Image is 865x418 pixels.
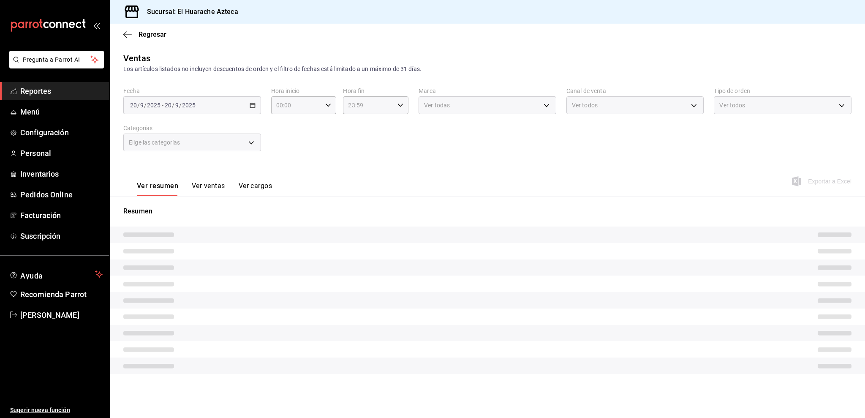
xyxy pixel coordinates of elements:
span: Reportes [20,85,103,97]
input: -- [130,102,137,109]
span: Ayuda [20,269,92,279]
span: Menú [20,106,103,117]
span: / [179,102,182,109]
button: Regresar [123,30,166,38]
p: Resumen [123,206,851,216]
span: / [144,102,147,109]
div: navigation tabs [137,182,272,196]
span: Elige las categorías [129,138,180,147]
input: ---- [147,102,161,109]
span: Inventarios [20,168,103,180]
a: Pregunta a Parrot AI [6,61,104,70]
label: Hora fin [343,88,408,94]
span: Recomienda Parrot [20,289,103,300]
button: Ver cargos [239,182,272,196]
input: -- [175,102,179,109]
h3: Sucursal: El Huarache Azteca [140,7,238,17]
label: Canal de venta [566,88,704,94]
div: Los artículos listados no incluyen descuentos de orden y el filtro de fechas está limitado a un m... [123,65,851,74]
label: Hora inicio [271,88,337,94]
label: Marca [419,88,556,94]
button: open_drawer_menu [93,22,100,29]
label: Fecha [123,88,261,94]
div: Ventas [123,52,150,65]
span: Suscripción [20,230,103,242]
span: Pedidos Online [20,189,103,200]
span: Ver todos [719,101,745,109]
label: Categorías [123,125,261,131]
span: Regresar [139,30,166,38]
button: Ver ventas [192,182,225,196]
span: Personal [20,148,103,159]
span: / [137,102,140,109]
span: - [162,102,163,109]
input: -- [164,102,172,109]
span: [PERSON_NAME] [20,309,103,321]
button: Pregunta a Parrot AI [9,51,104,68]
input: ---- [182,102,196,109]
label: Tipo de orden [714,88,851,94]
span: Ver todas [424,101,450,109]
span: Sugerir nueva función [10,406,103,415]
span: Ver todos [572,101,598,109]
span: / [172,102,174,109]
span: Pregunta a Parrot AI [23,55,91,64]
span: Configuración [20,127,103,138]
button: Ver resumen [137,182,178,196]
input: -- [140,102,144,109]
span: Facturación [20,210,103,221]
